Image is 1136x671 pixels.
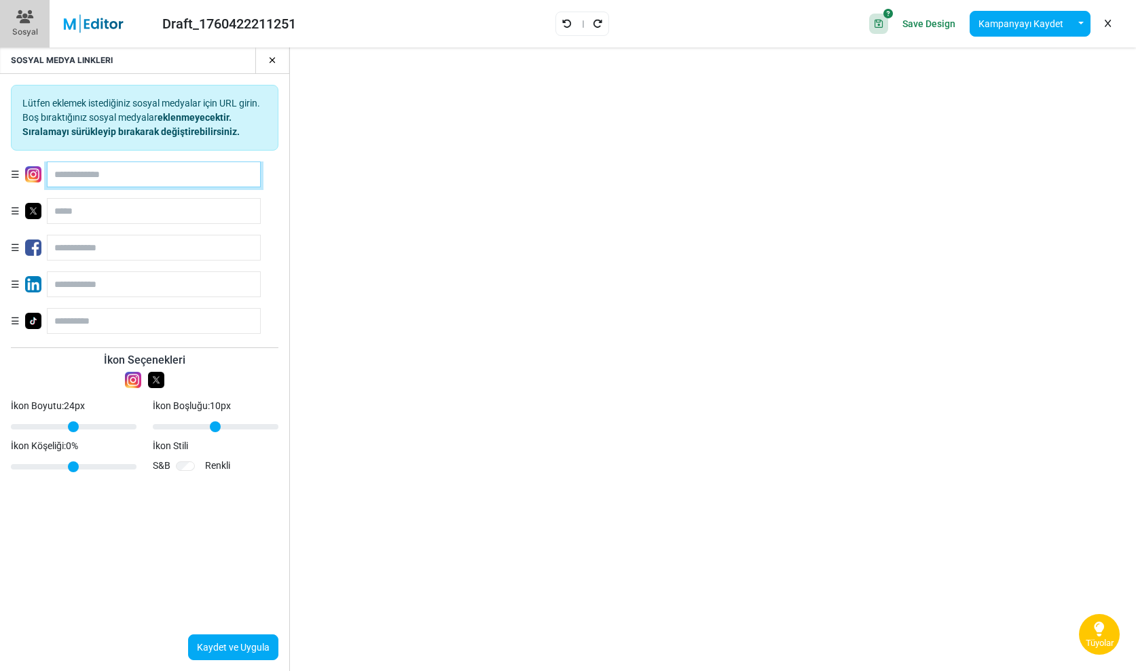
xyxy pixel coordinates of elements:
[148,372,164,388] img: twitter_color.png
[25,276,41,292] img: linkedin_color.png
[153,399,231,413] label: İkon Boşluğu: px
[12,26,38,38] div: Sosyal
[11,241,20,255] span: ☰
[22,126,240,137] b: Sıralamayı sürükleyip bırakarak değiştirebilirsiniz.
[153,439,188,453] label: İkon Stili
[883,9,893,18] i: SoftSave® is off
[162,14,296,34] div: Draft_1760422211251
[188,634,278,660] button: Kaydet ve Uygula
[11,314,20,328] span: ☰
[125,372,141,388] img: instagram_color.png
[562,15,572,33] a: Geri Al
[25,166,41,183] img: instagram_color.png
[158,112,232,123] b: eklenmeyecektir.
[1086,638,1114,649] span: Tüyolar
[11,204,20,218] span: ☰
[11,85,278,151] div: Lütfen eklemek istediğiniz sosyal medyalar için URL girin. Boş bıraktığınız sosyal medyalar
[11,439,78,453] label: İkon Köşeliği: %
[25,239,41,256] img: facebook_color.png
[205,459,230,473] span: Renkli
[25,203,41,219] img: twitter_color.png
[592,15,603,33] a: Yeniden Uygula
[11,56,113,65] h5: SOSYAL MEDYA LINKLERI
[11,399,85,413] label: İkon Boyutu: px
[64,400,75,411] span: 24
[899,12,959,35] a: Save Design
[153,459,170,473] span: S&B
[11,168,20,182] span: ☰
[210,400,221,411] span: 10
[970,11,1072,37] button: Kampanyayı Kaydet
[66,440,71,451] span: 0
[11,277,20,292] span: ☰
[11,353,278,366] h6: İkon Seçenekleri
[25,313,41,329] img: tiktok_color.png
